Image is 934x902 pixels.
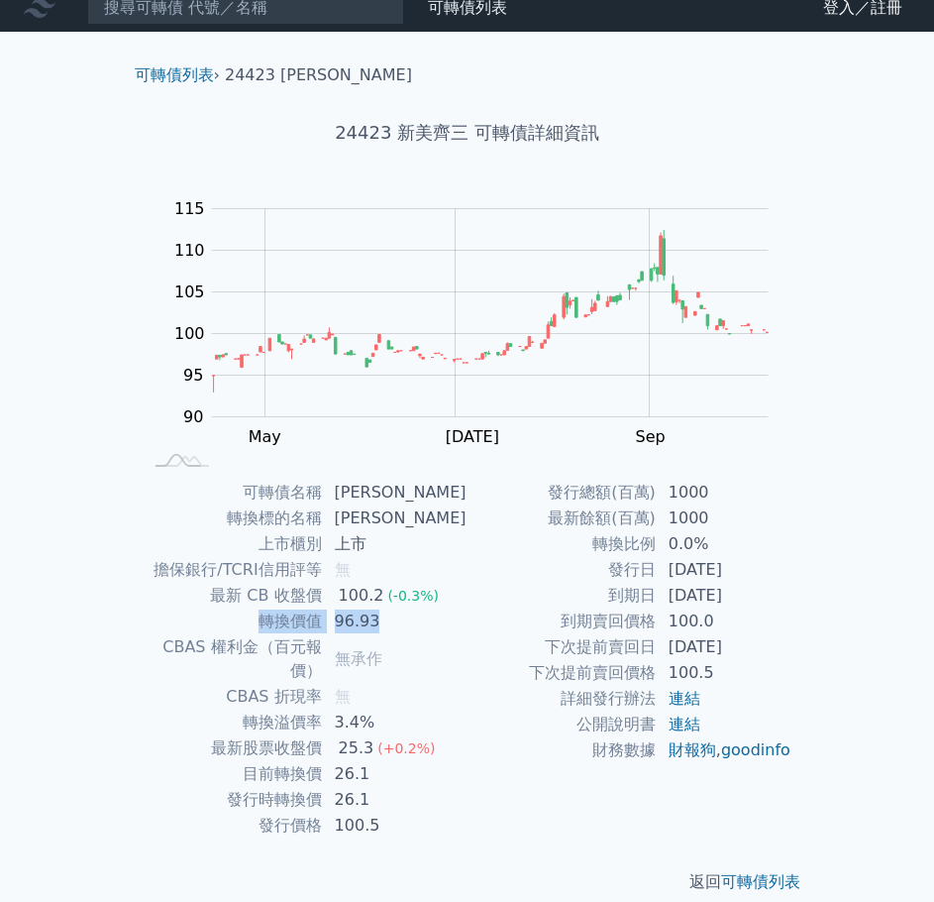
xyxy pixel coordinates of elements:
td: 公開說明書 [467,712,657,737]
td: 1000 [657,506,792,531]
td: 最新 CB 收盤價 [143,583,323,609]
td: 下次提前賣回日 [467,634,657,660]
td: [DATE] [657,557,792,583]
iframe: Chat Widget [835,807,934,902]
td: 轉換溢價率 [143,710,323,735]
td: 發行總額(百萬) [467,480,657,506]
td: 發行時轉換價 [143,787,323,813]
li: › [135,63,220,87]
td: 轉換價值 [143,609,323,634]
td: 100.5 [657,660,792,686]
td: 轉換標的名稱 [143,506,323,531]
td: 可轉債名稱 [143,480,323,506]
h1: 24423 新美齊三 可轉債詳細資訊 [119,119,816,147]
td: 上市 [323,531,467,557]
div: 聊天小工具 [835,807,934,902]
td: CBAS 權利金（百元報價） [143,634,323,684]
tspan: 95 [183,366,203,385]
td: 100.0 [657,609,792,634]
tspan: 115 [174,199,205,218]
span: 無承作 [335,649,382,668]
tspan: May [249,427,281,446]
a: 財報狗 [669,740,716,759]
tspan: Sep [636,427,666,446]
td: 詳細發行辦法 [467,686,657,712]
a: 連結 [669,715,700,733]
td: 96.93 [323,609,467,634]
tspan: 100 [174,324,205,343]
td: 下次提前賣回價格 [467,660,657,686]
td: 0.0% [657,531,792,557]
td: , [657,737,792,763]
td: 擔保銀行/TCRI信用評等 [143,557,323,583]
p: 返回 [119,870,816,894]
g: Chart [164,199,798,446]
span: 無 [335,687,351,706]
td: [PERSON_NAME] [323,506,467,531]
td: 發行價格 [143,813,323,839]
td: 1000 [657,480,792,506]
td: [PERSON_NAME] [323,480,467,506]
tspan: [DATE] [446,427,499,446]
td: [DATE] [657,634,792,660]
tspan: 90 [183,407,203,426]
li: 24423 [PERSON_NAME] [225,63,412,87]
div: 25.3 [335,736,378,760]
a: 可轉債列表 [721,872,800,891]
td: 轉換比例 [467,531,657,557]
div: 100.2 [335,584,388,608]
span: (+0.2%) [377,740,435,756]
a: 連結 [669,689,700,708]
td: 26.1 [323,787,467,813]
td: 發行日 [467,557,657,583]
a: 可轉債列表 [135,65,214,84]
td: CBAS 折現率 [143,684,323,710]
td: [DATE] [657,583,792,609]
td: 目前轉換價 [143,761,323,787]
span: 無 [335,560,351,579]
tspan: 110 [174,241,205,260]
span: (-0.3%) [387,588,439,604]
td: 上市櫃別 [143,531,323,557]
td: 到期日 [467,583,657,609]
td: 26.1 [323,761,467,787]
td: 100.5 [323,813,467,839]
td: 到期賣回價格 [467,609,657,634]
a: goodinfo [721,740,790,759]
td: 最新餘額(百萬) [467,506,657,531]
td: 最新股票收盤價 [143,735,323,761]
td: 3.4% [323,710,467,735]
tspan: 105 [174,282,205,301]
td: 財務數據 [467,737,657,763]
